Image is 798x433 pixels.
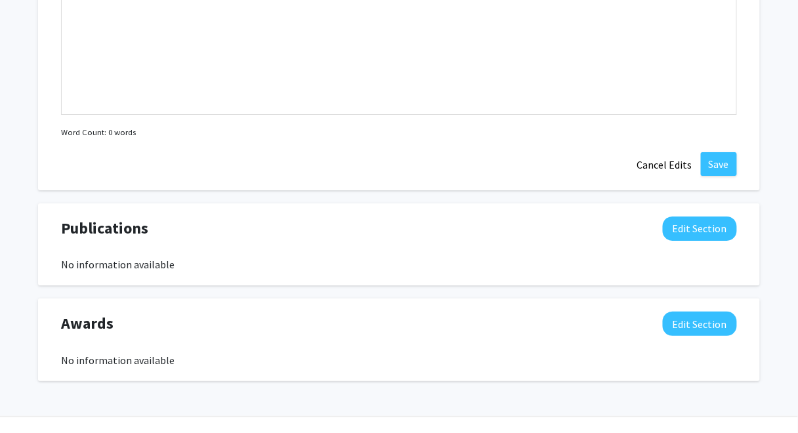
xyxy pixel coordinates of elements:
iframe: Chat [10,374,56,423]
button: Save [701,152,737,176]
span: Awards [61,312,114,335]
div: No information available [61,257,737,272]
span: Publications [61,216,148,240]
div: No information available [61,352,737,368]
small: Word Count: 0 words [61,126,136,138]
button: Cancel Edits [629,152,701,177]
button: Edit Publications [663,216,737,241]
button: Edit Awards [663,312,737,336]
